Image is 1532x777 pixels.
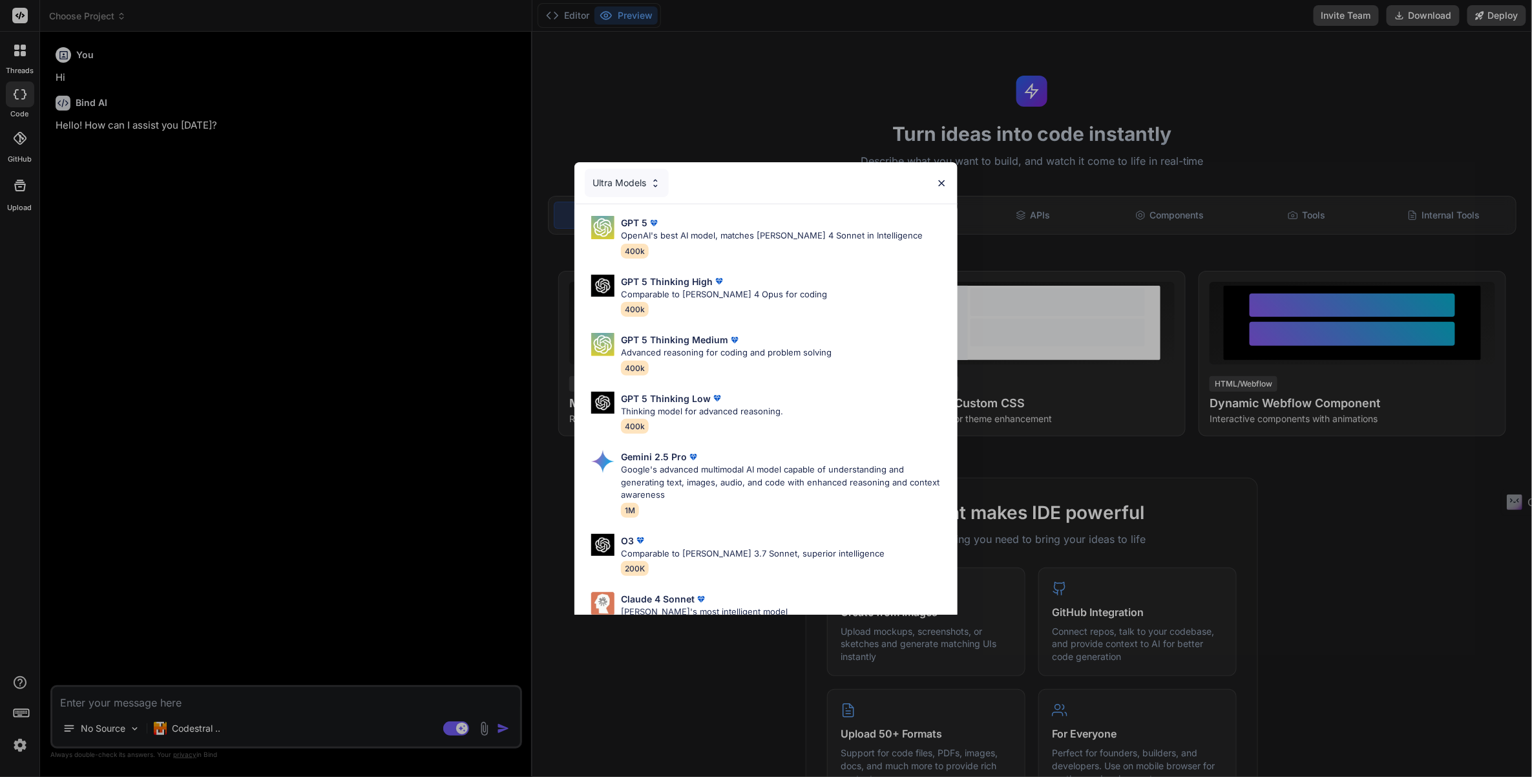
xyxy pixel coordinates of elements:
p: GPT 5 Thinking Medium [621,333,728,346]
p: Comparable to [PERSON_NAME] 3.7 Sonnet, superior intelligence [621,548,885,560]
img: premium [647,217,660,229]
img: premium [728,334,741,346]
img: premium [695,593,708,606]
span: 200K [621,561,649,576]
img: Pick Models [591,333,614,356]
div: Ultra Models [585,169,669,197]
p: Google's advanced multimodal AI model capable of understanding and generating text, images, audio... [621,463,947,502]
img: Pick Models [591,592,614,615]
span: 400k [621,361,649,376]
p: GPT 5 Thinking High [621,275,713,288]
img: Pick Models [591,275,614,297]
img: Pick Models [591,534,614,557]
p: Gemini 2.5 Pro [621,450,687,463]
span: 400k [621,419,649,434]
p: OpenAI's best AI model, matches [PERSON_NAME] 4 Sonnet in Intelligence [621,229,923,242]
img: Pick Models [591,450,614,473]
p: Comparable to [PERSON_NAME] 4 Opus for coding [621,288,827,301]
p: [PERSON_NAME]'s most intelligent model [621,606,788,619]
p: Advanced reasoning for coding and problem solving [621,346,832,359]
span: 1M [621,503,639,518]
img: premium [713,275,726,288]
p: GPT 5 Thinking Low [621,392,711,405]
p: O3 [621,534,634,548]
span: 400k [621,244,649,259]
img: premium [711,392,724,405]
img: Pick Models [591,392,614,414]
span: 400k [621,302,649,317]
img: Pick Models [650,178,661,189]
img: Pick Models [591,216,614,239]
p: Claude 4 Sonnet [621,592,695,606]
img: close [936,178,947,189]
img: premium [687,451,700,463]
p: Thinking model for advanced reasoning. [621,405,783,418]
p: GPT 5 [621,216,647,229]
img: premium [634,534,647,547]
